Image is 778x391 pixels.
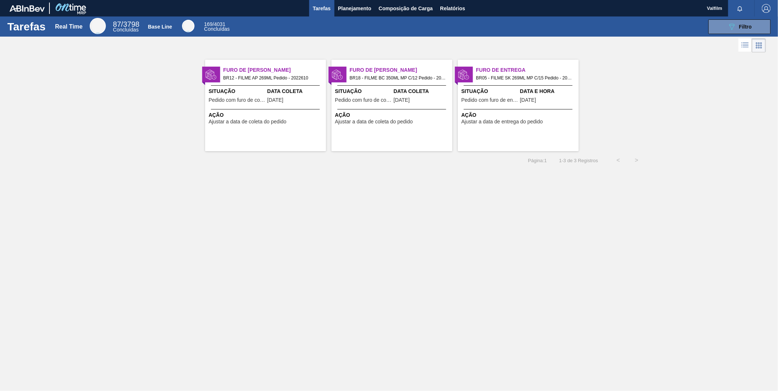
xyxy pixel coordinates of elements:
[458,69,469,80] img: status
[752,38,766,52] div: Visão em Cards
[394,87,451,95] span: Data Coleta
[209,87,266,95] span: Situação
[223,66,326,74] span: Furo de Coleta
[335,97,392,103] span: Pedido com furo de coleta
[379,4,433,13] span: Composição de Carga
[338,4,371,13] span: Planejamento
[204,21,225,27] span: / 4031
[209,111,324,119] span: Ação
[462,111,577,119] span: Ação
[204,21,212,27] span: 169
[204,22,230,31] div: Base Line
[462,119,543,124] span: Ajustar a data de entrega do pedido
[267,87,324,95] span: Data Coleta
[350,66,452,74] span: Furo de Coleta
[223,74,320,82] span: BR12 - FILME AP 269ML Pedido - 2022610
[205,69,216,80] img: status
[476,66,579,74] span: Furo de Entrega
[476,74,573,82] span: BR05 - FILME SK 269ML MP C/15 Pedido - 2007553
[209,119,287,124] span: Ajustar a data de coleta do pedido
[609,151,627,170] button: <
[90,18,106,34] div: Real Time
[528,158,547,163] span: Página : 1
[7,22,46,31] h1: Tarefas
[204,26,230,32] span: Concluídas
[394,97,410,103] span: 29/09/2025
[462,87,518,95] span: Situação
[113,20,139,28] span: / 3798
[627,151,646,170] button: >
[10,5,45,12] img: TNhmsLtSVTkK8tSr43FrP2fwEKptu5GPRR3wAAAABJRU5ErkJggg==
[558,158,598,163] span: 1 - 3 de 3 Registros
[55,23,82,30] div: Real Time
[113,20,121,28] span: 87
[332,69,343,80] img: status
[350,74,447,82] span: BR18 - FILME BC 350ML MP C/12 Pedido - 2020928
[113,21,139,32] div: Real Time
[520,87,577,95] span: Data e Hora
[335,119,413,124] span: Ajustar a data de coleta do pedido
[440,4,465,13] span: Relatórios
[148,24,172,30] div: Base Line
[520,97,536,103] span: 28/09/2025,
[738,38,752,52] div: Visão em Lista
[182,20,194,32] div: Base Line
[267,97,284,103] span: 29/09/2025
[209,97,266,103] span: Pedido com furo de coleta
[728,3,752,14] button: Notificações
[708,19,771,34] button: Filtro
[762,4,771,13] img: Logout
[113,27,138,33] span: Concluídas
[313,4,331,13] span: Tarefas
[462,97,518,103] span: Pedido com furo de entrega
[739,24,752,30] span: Filtro
[335,87,392,95] span: Situação
[335,111,451,119] span: Ação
